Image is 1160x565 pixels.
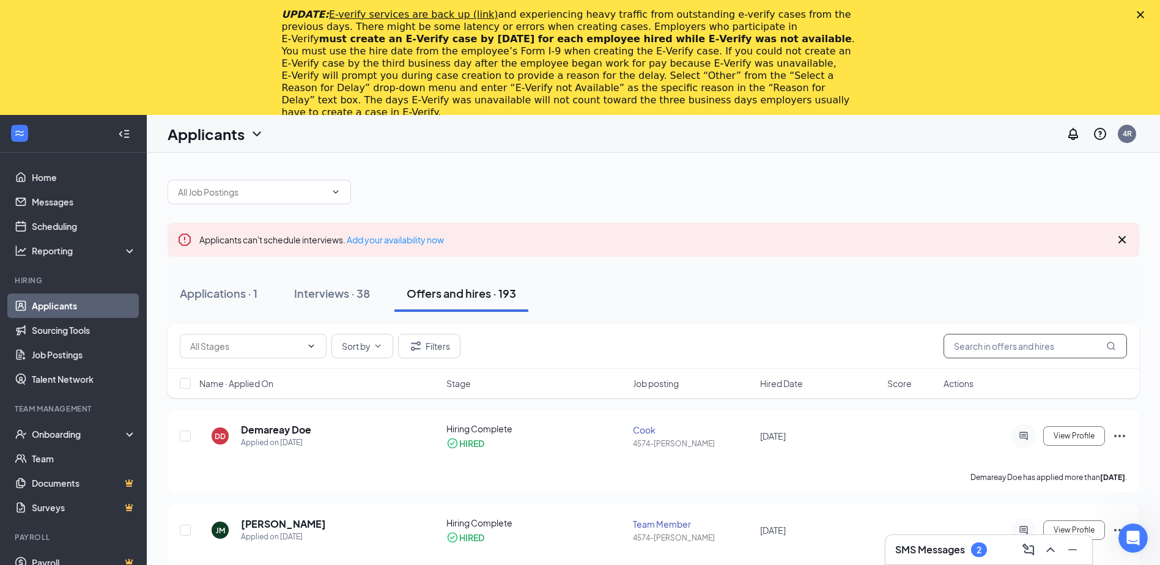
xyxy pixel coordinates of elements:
[32,446,136,471] a: Team
[459,531,484,544] div: HIRED
[32,318,136,342] a: Sourcing Tools
[446,423,626,435] div: Hiring Complete
[1016,525,1031,535] svg: ActiveChat
[1054,526,1095,534] span: View Profile
[249,127,264,141] svg: ChevronDown
[32,495,136,520] a: SurveysCrown
[398,334,460,358] button: Filter Filters
[282,9,859,119] div: and experiencing heavy traffic from outstanding e-verify cases from the previous days. There migh...
[977,545,981,555] div: 2
[446,517,626,529] div: Hiring Complete
[944,377,973,390] span: Actions
[306,341,316,351] svg: ChevronDown
[760,377,803,390] span: Hired Date
[1043,542,1058,557] svg: ChevronUp
[15,245,27,257] svg: Analysis
[331,187,341,197] svg: ChevronDown
[241,423,311,437] h5: Demareay Doe
[15,428,27,440] svg: UserCheck
[459,437,484,449] div: HIRED
[15,275,134,286] div: Hiring
[1065,542,1080,557] svg: Minimize
[15,532,134,542] div: Payroll
[1112,523,1127,537] svg: Ellipses
[633,518,753,530] div: Team Member
[1016,431,1031,441] svg: ActiveChat
[1019,540,1038,559] button: ComposeMessage
[633,424,753,436] div: Cook
[1100,473,1125,482] b: [DATE]
[215,431,226,441] div: DD
[199,234,444,245] span: Applicants can't schedule interviews.
[1021,542,1036,557] svg: ComposeMessage
[319,33,852,45] b: must create an E‑Verify case by [DATE] for each employee hired while E‑Verify was not available
[944,334,1127,358] input: Search in offers and hires
[199,377,273,390] span: Name · Applied On
[446,377,471,390] span: Stage
[241,531,326,543] div: Applied on [DATE]
[168,124,245,144] h1: Applicants
[1093,127,1107,141] svg: QuestionInfo
[32,165,136,190] a: Home
[216,525,225,536] div: JM
[446,531,459,544] svg: CheckmarkCircle
[178,185,326,199] input: All Job Postings
[1118,523,1148,553] iframe: Intercom live chat
[32,294,136,318] a: Applicants
[15,404,134,414] div: Team Management
[32,214,136,238] a: Scheduling
[118,128,130,140] svg: Collapse
[1043,426,1105,446] button: View Profile
[347,234,444,245] a: Add your availability now
[241,517,326,531] h5: [PERSON_NAME]
[408,339,423,353] svg: Filter
[1041,540,1060,559] button: ChevronUp
[895,543,965,556] h3: SMS Messages
[1066,127,1081,141] svg: Notifications
[633,438,753,449] div: 4574-[PERSON_NAME]
[1112,429,1127,443] svg: Ellipses
[32,367,136,391] a: Talent Network
[1106,341,1116,351] svg: MagnifyingGlass
[446,437,459,449] svg: CheckmarkCircle
[32,190,136,214] a: Messages
[1123,128,1132,139] div: 4R
[1115,232,1129,247] svg: Cross
[1137,11,1149,18] div: Close
[331,334,393,358] button: Sort byChevronDown
[13,127,26,139] svg: WorkstreamLogo
[342,342,371,350] span: Sort by
[294,286,370,301] div: Interviews · 38
[633,377,679,390] span: Job posting
[1054,432,1095,440] span: View Profile
[282,9,498,20] i: UPDATE:
[760,525,786,536] span: [DATE]
[407,286,516,301] div: Offers and hires · 193
[633,533,753,543] div: 4574-[PERSON_NAME]
[1063,540,1082,559] button: Minimize
[887,377,912,390] span: Score
[373,341,383,351] svg: ChevronDown
[1043,520,1105,540] button: View Profile
[241,437,311,449] div: Applied on [DATE]
[32,471,136,495] a: DocumentsCrown
[32,245,137,257] div: Reporting
[970,472,1127,482] p: Demareay Doe has applied more than .
[32,342,136,367] a: Job Postings
[760,430,786,441] span: [DATE]
[190,339,301,353] input: All Stages
[180,286,257,301] div: Applications · 1
[329,9,498,20] a: E-verify services are back up (link)
[32,428,126,440] div: Onboarding
[177,232,192,247] svg: Error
